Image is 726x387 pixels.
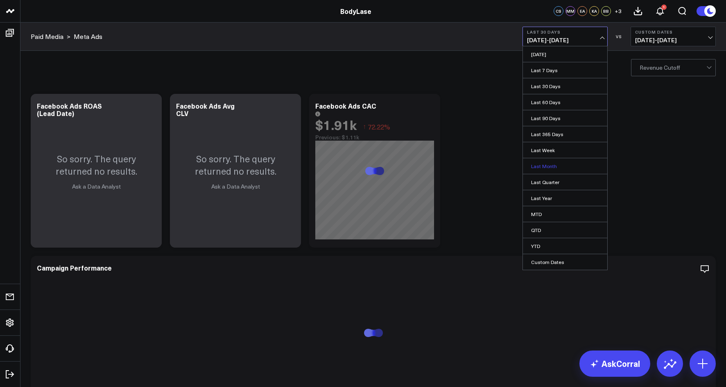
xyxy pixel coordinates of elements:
[523,142,607,158] a: Last Week
[523,190,607,206] a: Last Year
[523,158,607,174] a: Last Month
[631,27,716,46] button: Custom Dates[DATE]-[DATE]
[565,6,575,16] div: MM
[577,6,587,16] div: EA
[315,117,357,132] div: $1.91k
[523,222,607,238] a: QTD
[37,101,102,118] div: Facebook Ads ROAS (Lead Date)
[74,32,102,41] a: Meta Ads
[37,263,112,272] div: Campaign Performance
[635,37,711,43] span: [DATE] - [DATE]
[523,238,607,254] a: YTD
[527,37,603,43] span: [DATE] - [DATE]
[522,27,608,46] button: Last 30 Days[DATE]-[DATE]
[527,30,603,34] b: Last 30 Days
[178,153,293,177] p: So sorry. The query returned no results.
[211,182,260,190] a: Ask a Data Analyst
[31,32,70,41] div: >
[635,30,711,34] b: Custom Dates
[612,34,626,39] div: VS
[315,134,434,141] div: Previous: $1.11k
[523,46,607,62] a: [DATE]
[368,122,390,131] span: 72.22%
[176,101,235,118] div: Facebook Ads Avg CLV
[39,153,154,177] p: So sorry. The query returned no results.
[601,6,611,16] div: BB
[523,78,607,94] a: Last 30 Days
[363,121,366,132] span: ↑
[589,6,599,16] div: KA
[523,254,607,270] a: Custom Dates
[523,174,607,190] a: Last Quarter
[315,101,376,110] div: Facebook Ads CAC
[523,110,607,126] a: Last 90 Days
[661,5,667,10] div: 1
[615,8,622,14] span: + 3
[579,351,650,377] a: AskCorral
[523,94,607,110] a: Last 60 Days
[554,6,563,16] div: CS
[523,206,607,222] a: MTD
[31,32,63,41] a: Paid Media
[523,126,607,142] a: Last 365 Days
[613,6,623,16] button: +3
[523,62,607,78] a: Last 7 Days
[340,7,371,16] a: BodyLase
[72,182,121,190] a: Ask a Data Analyst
